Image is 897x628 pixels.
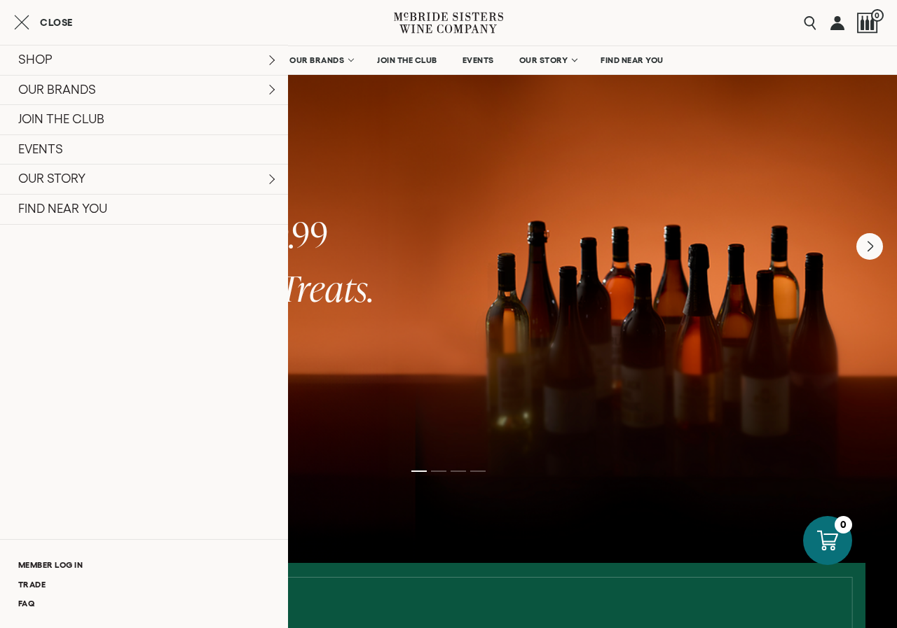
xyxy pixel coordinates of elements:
[40,18,73,27] span: Close
[835,516,852,533] div: 0
[510,46,585,74] a: OUR STORY
[280,46,361,74] a: OUR BRANDS
[451,470,466,472] li: Page dot 3
[470,470,486,472] li: Page dot 4
[289,55,344,65] span: OUR BRANDS
[14,14,73,31] button: Close cart
[411,470,427,472] li: Page dot 1
[601,55,664,65] span: FIND NEAR YOU
[856,233,883,260] button: Next
[519,55,568,65] span: OUR STORY
[70,190,827,200] h6: THE MYSTERY PACK IS BACK
[431,470,446,472] li: Page dot 2
[368,46,446,74] a: JOIN THE CLUB
[280,264,374,312] span: Treats.
[377,55,437,65] span: JOIN THE CLUB
[871,9,884,22] span: 0
[463,55,494,65] span: EVENTS
[591,46,673,74] a: FIND NEAR YOU
[453,46,503,74] a: EVENTS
